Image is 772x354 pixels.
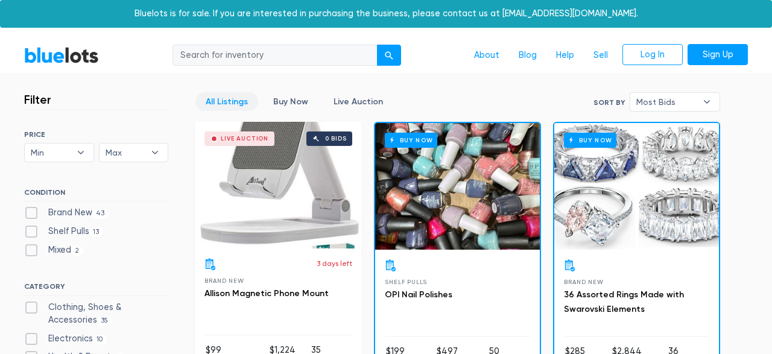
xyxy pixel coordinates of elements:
span: Most Bids [636,93,697,111]
h6: PRICE [24,130,168,139]
a: Buy Now [375,123,540,250]
a: BlueLots [24,46,99,64]
a: Sell [584,44,618,67]
span: Brand New [204,277,244,284]
b: ▾ [68,144,93,162]
a: About [464,44,509,67]
span: Max [106,144,145,162]
div: 0 bids [325,136,347,142]
a: Buy Now [263,92,318,111]
a: Blog [509,44,546,67]
input: Search for inventory [172,45,378,66]
a: OPI Nail Polishes [385,289,452,300]
span: 13 [89,227,103,237]
span: Shelf Pulls [385,279,427,285]
span: Brand New [564,279,603,285]
h6: CATEGORY [24,282,168,296]
a: Log In [622,44,683,66]
h6: Buy Now [385,133,437,148]
b: ▾ [694,93,720,111]
span: 43 [92,209,109,219]
label: Sort By [593,97,625,108]
a: 36 Assorted Rings Made with Swarovski Elements [564,289,684,314]
label: Clothing, Shoes & Accessories [24,301,168,327]
span: Min [31,144,71,162]
span: 2 [71,246,83,256]
h3: Filter [24,92,51,107]
a: Sign Up [688,44,748,66]
span: 35 [97,317,112,326]
label: Brand New [24,206,109,220]
a: Allison Magnetic Phone Mount [204,288,329,299]
a: Live Auction 0 bids [195,122,362,248]
b: ▾ [142,144,168,162]
label: Mixed [24,244,83,257]
a: All Listings [195,92,258,111]
label: Electronics [24,332,107,346]
a: Live Auction [323,92,393,111]
h6: Buy Now [564,133,616,148]
h6: CONDITION [24,188,168,201]
a: Buy Now [554,123,719,250]
p: 3 days left [317,258,352,269]
a: Help [546,44,584,67]
div: Live Auction [221,136,268,142]
label: Shelf Pulls [24,225,103,238]
span: 10 [93,335,107,344]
